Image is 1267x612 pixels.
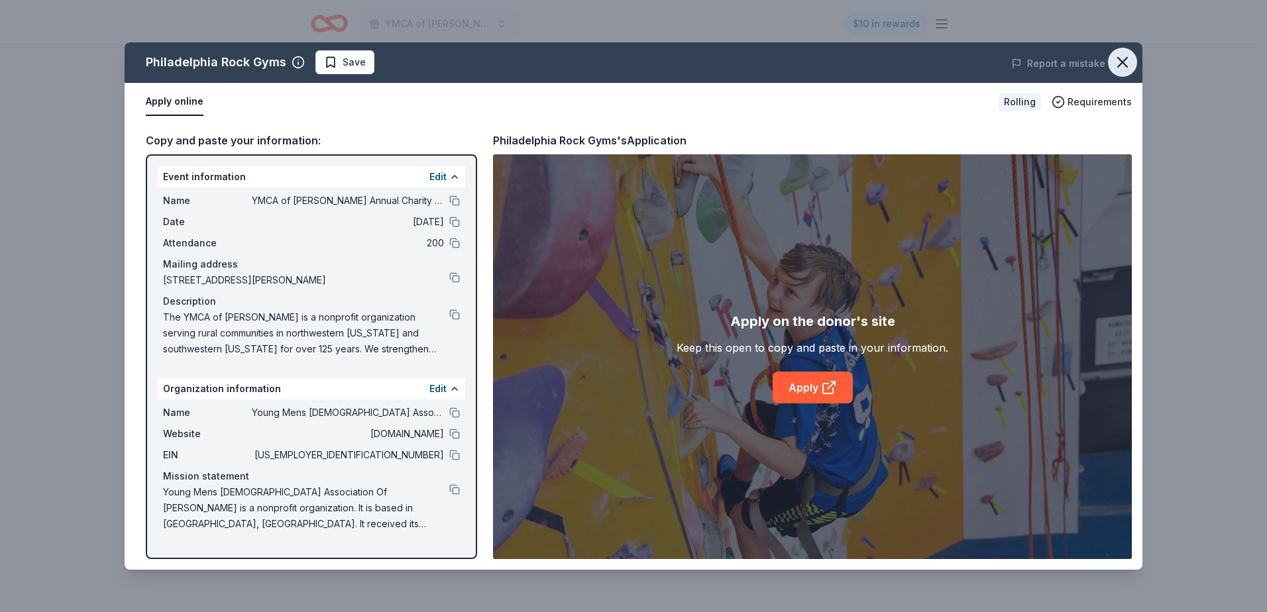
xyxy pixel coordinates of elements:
span: 200 [252,235,444,251]
span: Website [163,426,252,442]
button: Apply online [146,88,203,116]
span: Young Mens [DEMOGRAPHIC_DATA] Association Of [PERSON_NAME] is a nonprofit organization. It is bas... [163,484,449,532]
div: Rolling [999,93,1041,111]
div: Organization information [158,378,465,399]
div: Mailing address [163,256,460,272]
span: [DOMAIN_NAME] [252,426,444,442]
button: Report a mistake [1011,56,1105,72]
button: Edit [429,169,447,185]
span: EIN [163,447,252,463]
div: Philadelphia Rock Gyms's Application [493,132,687,149]
span: Attendance [163,235,252,251]
button: Save [315,50,374,74]
span: [US_EMPLOYER_IDENTIFICATION_NUMBER] [252,447,444,463]
button: Requirements [1052,94,1132,110]
button: Edit [429,381,447,397]
span: Date [163,214,252,230]
div: Mission statement [163,468,460,484]
div: Keep this open to copy and paste in your information. [677,340,948,356]
div: Apply on the donor's site [730,311,895,332]
div: Philadelphia Rock Gyms [146,52,286,73]
span: Name [163,193,252,209]
div: Event information [158,166,465,187]
a: Apply [773,372,853,403]
span: [STREET_ADDRESS][PERSON_NAME] [163,272,449,288]
span: Young Mens [DEMOGRAPHIC_DATA] Association Of [PERSON_NAME] [252,405,444,421]
span: Requirements [1068,94,1132,110]
span: YMCA of [PERSON_NAME] Annual Charity Auction [252,193,444,209]
span: [DATE] [252,214,444,230]
span: Name [163,405,252,421]
div: Copy and paste your information: [146,132,477,149]
div: Description [163,293,460,309]
span: The YMCA of [PERSON_NAME] is a nonprofit organization serving rural communities in northwestern [... [163,309,449,357]
span: Save [343,54,366,70]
